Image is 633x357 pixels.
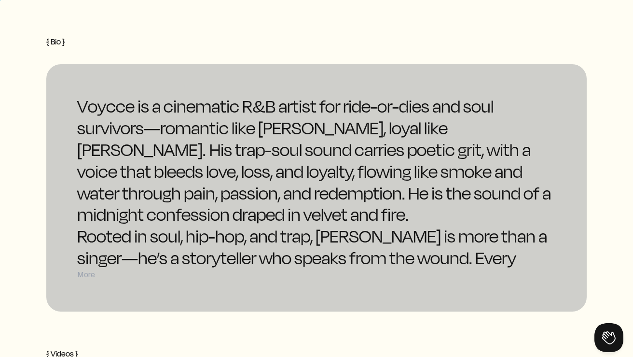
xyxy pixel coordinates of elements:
[46,38,587,45] div: { Bio }
[46,38,587,45] app-page-section-title: Bio
[46,350,587,357] div: { Videos }
[77,225,556,312] div: Rooted in soul, hip-hop, and trap, [PERSON_NAME] is more than a singer—he’s a storyteller who spe...
[594,323,623,352] iframe: Toggle Customer Support
[77,95,556,225] div: Voycce is a cinematic R&B artist for ride-or-dies and soul survivors—romantic like [PERSON_NAME],...
[77,269,556,281] div: More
